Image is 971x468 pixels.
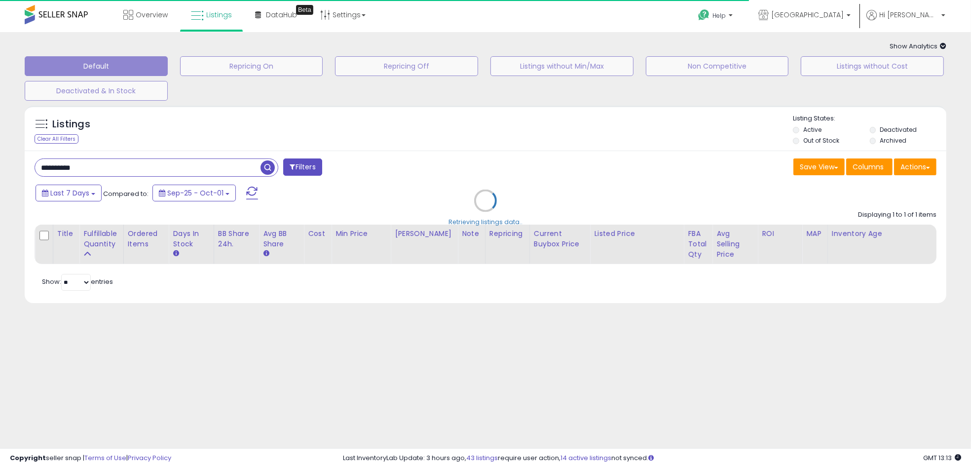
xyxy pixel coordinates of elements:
[448,218,523,227] div: Retrieving listings data..
[266,10,297,20] span: DataHub
[879,10,938,20] span: Hi [PERSON_NAME]
[136,10,168,20] span: Overview
[25,56,168,76] button: Default
[490,56,634,76] button: Listings without Min/Max
[866,10,945,32] a: Hi [PERSON_NAME]
[771,10,844,20] span: [GEOGRAPHIC_DATA]
[25,81,168,101] button: Deactivated & In Stock
[712,11,726,20] span: Help
[180,56,323,76] button: Repricing On
[646,56,789,76] button: Non Competitive
[698,9,710,21] i: Get Help
[801,56,944,76] button: Listings without Cost
[690,1,743,32] a: Help
[335,56,478,76] button: Repricing Off
[890,41,946,51] span: Show Analytics
[296,5,313,15] div: Tooltip anchor
[206,10,232,20] span: Listings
